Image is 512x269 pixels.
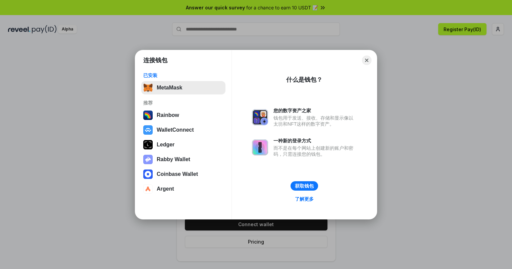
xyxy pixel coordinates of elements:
button: Close [362,56,371,65]
div: 钱包用于发送、接收、存储和显示像以太坊和NFT这样的数字资产。 [273,115,357,127]
button: 获取钱包 [291,181,318,191]
div: Coinbase Wallet [157,171,198,177]
div: 已安装 [143,72,223,78]
a: 了解更多 [291,195,318,203]
div: MetaMask [157,85,182,91]
button: Coinbase Wallet [141,167,225,181]
div: 推荐 [143,100,223,106]
div: Argent [157,186,174,192]
img: svg+xml,%3Csvg%20xmlns%3D%22http%3A%2F%2Fwww.w3.org%2F2000%2Fsvg%22%20fill%3D%22none%22%20viewBox... [143,155,153,164]
div: WalletConnect [157,127,194,133]
div: 什么是钱包？ [286,76,322,84]
button: WalletConnect [141,123,225,137]
img: svg+xml,%3Csvg%20width%3D%22120%22%20height%3D%22120%22%20viewBox%3D%220%200%20120%20120%22%20fil... [143,111,153,120]
div: Rainbow [157,112,179,118]
img: svg+xml,%3Csvg%20xmlns%3D%22http%3A%2F%2Fwww.w3.org%2F2000%2Fsvg%22%20fill%3D%22none%22%20viewBox... [252,139,268,155]
div: 而不是在每个网站上创建新的账户和密码，只需连接您的钱包。 [273,145,357,157]
img: svg+xml,%3Csvg%20width%3D%2228%22%20height%3D%2228%22%20viewBox%3D%220%200%2028%2028%22%20fill%3D... [143,170,153,179]
button: MetaMask [141,81,225,94]
button: Argent [141,182,225,196]
div: 一种新的登录方式 [273,138,357,144]
img: svg+xml,%3Csvg%20xmlns%3D%22http%3A%2F%2Fwww.w3.org%2F2000%2Fsvg%22%20width%3D%2228%22%20height%3... [143,140,153,149]
h1: 连接钱包 [143,56,167,64]
div: Ledger [157,142,174,148]
img: svg+xml,%3Csvg%20xmlns%3D%22http%3A%2F%2Fwww.w3.org%2F2000%2Fsvg%22%20fill%3D%22none%22%20viewBox... [252,109,268,125]
img: svg+xml,%3Csvg%20width%3D%2228%22%20height%3D%2228%22%20viewBox%3D%220%200%2028%2028%22%20fill%3D... [143,125,153,135]
button: Ledger [141,138,225,151]
div: 了解更多 [295,196,314,202]
div: Rabby Wallet [157,156,190,162]
button: Rabby Wallet [141,153,225,166]
img: svg+xml,%3Csvg%20fill%3D%22none%22%20height%3D%2233%22%20viewBox%3D%220%200%2035%2033%22%20width%... [143,83,153,92]
img: svg+xml,%3Csvg%20width%3D%2228%22%20height%3D%2228%22%20viewBox%3D%220%200%2028%2028%22%20fill%3D... [143,184,153,194]
div: 您的数字资产之家 [273,108,357,114]
div: 获取钱包 [295,183,314,189]
button: Rainbow [141,109,225,122]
